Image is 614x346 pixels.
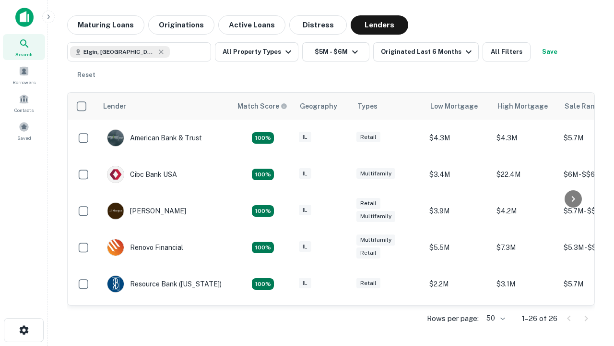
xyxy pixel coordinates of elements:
td: $2.2M [425,266,492,302]
td: $4M [425,302,492,339]
div: IL [299,205,311,216]
div: Types [357,100,378,112]
img: capitalize-icon.png [15,8,34,27]
button: Originated Last 6 Months [373,42,479,62]
div: Renovo Financial [107,239,183,256]
div: Originated Last 6 Months [381,46,474,58]
div: Retail [356,247,380,259]
button: Distress [289,15,347,35]
img: picture [107,130,124,146]
p: 1–26 of 26 [522,313,557,324]
a: Search [3,34,45,60]
button: Save your search to get updates of matches that match your search criteria. [534,42,565,62]
button: $5M - $6M [302,42,369,62]
div: Matching Properties: 4, hasApolloMatch: undefined [252,278,274,290]
img: picture [107,166,124,183]
div: Geography [300,100,337,112]
div: Capitalize uses an advanced AI algorithm to match your search with the best lender. The match sco... [237,101,287,111]
td: $4.3M [492,120,559,156]
div: American Bank & Trust [107,129,202,147]
a: Borrowers [3,62,45,88]
button: All Property Types [215,42,298,62]
img: picture [107,239,124,256]
button: All Filters [483,42,531,62]
p: Rows per page: [427,313,479,324]
div: Matching Properties: 4, hasApolloMatch: undefined [252,169,274,180]
img: picture [107,203,124,219]
td: $3.4M [425,156,492,193]
td: $4M [492,302,559,339]
td: $7.3M [492,229,559,266]
th: Low Mortgage [425,93,492,120]
button: Lenders [351,15,408,35]
div: Cibc Bank USA [107,166,177,183]
img: picture [107,276,124,292]
div: Multifamily [356,168,395,179]
td: $22.4M [492,156,559,193]
td: $5.5M [425,229,492,266]
button: Active Loans [218,15,285,35]
span: Saved [17,134,31,142]
div: Lender [103,100,126,112]
td: $4.3M [425,120,492,156]
h6: Match Score [237,101,285,111]
div: IL [299,132,311,143]
th: Lender [97,93,232,120]
td: $3.9M [425,193,492,229]
div: Matching Properties: 4, hasApolloMatch: undefined [252,205,274,217]
div: Low Mortgage [430,100,478,112]
span: Borrowers [12,78,35,86]
div: Retail [356,198,380,209]
th: High Mortgage [492,93,559,120]
iframe: Chat Widget [566,238,614,284]
td: $4.2M [492,193,559,229]
div: High Mortgage [497,100,548,112]
div: Retail [356,278,380,289]
th: Capitalize uses an advanced AI algorithm to match your search with the best lender. The match sco... [232,93,294,120]
div: 50 [483,311,507,325]
a: Contacts [3,90,45,116]
div: IL [299,241,311,252]
div: [PERSON_NAME] [107,202,186,220]
span: Elgin, [GEOGRAPHIC_DATA], [GEOGRAPHIC_DATA] [83,48,155,56]
div: Multifamily [356,211,395,222]
th: Geography [294,93,352,120]
a: Saved [3,118,45,144]
div: Matching Properties: 7, hasApolloMatch: undefined [252,132,274,144]
div: Retail [356,132,380,143]
div: Resource Bank ([US_STATE]) [107,275,222,293]
div: IL [299,278,311,289]
button: Reset [71,65,102,85]
button: Originations [148,15,214,35]
td: $3.1M [492,266,559,302]
span: Search [15,50,33,58]
span: Contacts [14,106,34,114]
div: Multifamily [356,235,395,246]
div: Matching Properties: 4, hasApolloMatch: undefined [252,242,274,253]
th: Types [352,93,425,120]
div: IL [299,168,311,179]
button: Maturing Loans [67,15,144,35]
